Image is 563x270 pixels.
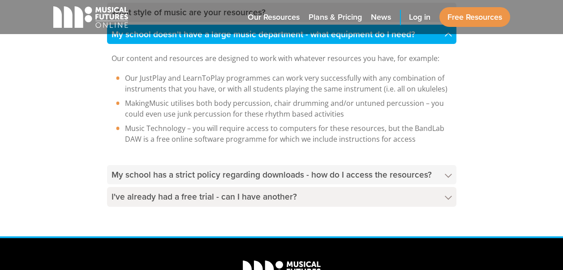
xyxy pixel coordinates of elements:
[107,165,456,184] h4: My school has a strict policy regarding downloads - how do I access the resources?
[112,73,452,94] li: Our JustPlay and LearnToPlay programmes can work very successfully with any combination of instru...
[439,7,510,27] a: Free Resources
[309,11,362,23] span: Plans & Pricing
[112,53,452,64] p: Our content and resources are designed to work with whatever resources you have, for example:
[371,11,391,23] span: News
[107,187,456,206] h4: I've already had a free trial - can I have another?
[112,98,452,119] li: MakingMusic utilises both body percussion, chair drumming and/or untuned percussion – you could e...
[112,123,452,144] li: Music Technology – you will require access to computers for these resources, but the BandLab DAW ...
[248,11,300,23] span: Our Resources
[409,11,430,23] span: Log in
[107,25,456,44] h4: My school doesn't have a large music department - what equipment do I need?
